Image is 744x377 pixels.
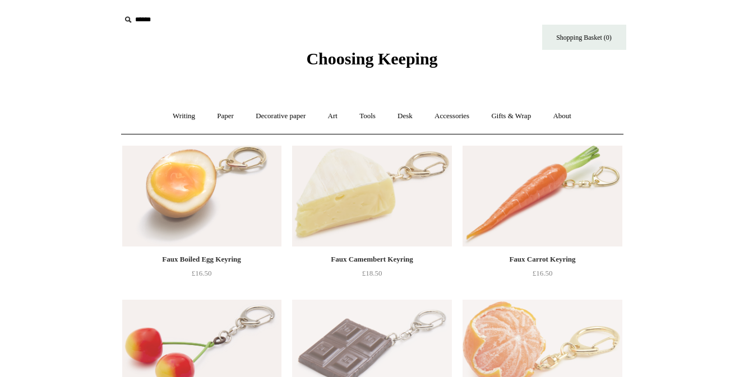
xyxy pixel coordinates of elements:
a: Gifts & Wrap [481,101,541,131]
a: About [543,101,581,131]
a: Faux Boiled Egg Keyring £16.50 [122,253,281,299]
a: Accessories [424,101,479,131]
img: Faux Carrot Keyring [463,146,622,246]
a: Writing [163,101,205,131]
a: Tools [349,101,386,131]
div: Faux Boiled Egg Keyring [125,253,279,266]
a: Faux Camembert Keyring £18.50 [292,253,451,299]
a: Shopping Basket (0) [542,25,626,50]
a: Faux Camembert Keyring Faux Camembert Keyring [292,146,451,246]
a: Faux Carrot Keyring Faux Carrot Keyring [463,146,622,246]
span: £18.50 [362,269,382,277]
a: Faux Boiled Egg Keyring Faux Boiled Egg Keyring [122,146,281,246]
div: Faux Camembert Keyring [295,253,449,266]
span: £16.50 [533,269,553,277]
div: Faux Carrot Keyring [465,253,619,266]
span: £16.50 [192,269,212,277]
a: Desk [387,101,423,131]
a: Paper [207,101,244,131]
img: Faux Boiled Egg Keyring [122,146,281,246]
img: Faux Camembert Keyring [292,146,451,246]
a: Art [318,101,348,131]
a: Faux Carrot Keyring £16.50 [463,253,622,299]
a: Choosing Keeping [306,58,437,66]
span: Choosing Keeping [306,49,437,68]
a: Decorative paper [246,101,316,131]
